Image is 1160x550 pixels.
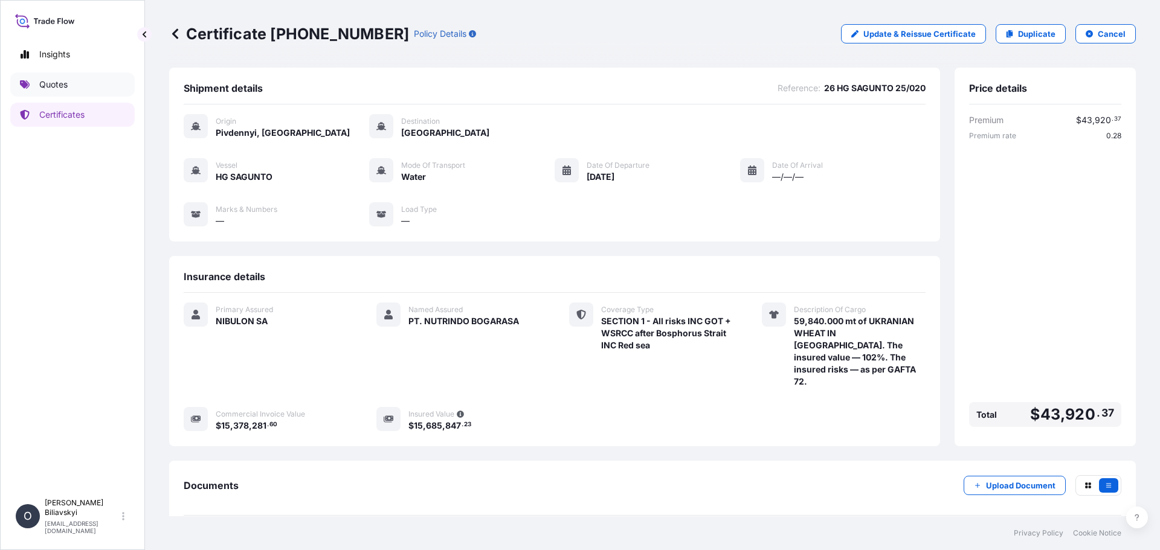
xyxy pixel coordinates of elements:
[414,28,466,40] p: Policy Details
[414,421,423,430] span: 15
[216,161,237,170] span: Vessel
[1112,117,1113,121] span: .
[401,205,437,214] span: Load Type
[996,24,1066,43] a: Duplicate
[401,171,426,183] span: Water
[216,127,350,139] span: Pivdennyi, [GEOGRAPHIC_DATA]
[587,171,614,183] span: [DATE]
[1095,116,1111,124] span: 920
[401,161,465,170] span: Mode of Transport
[39,48,70,60] p: Insights
[445,421,461,430] span: 847
[1106,131,1121,141] span: 0.28
[252,421,266,430] span: 281
[1018,28,1055,40] p: Duplicate
[841,24,986,43] a: Update & Reissue Certificate
[45,498,120,517] p: [PERSON_NAME] Biliavskyi
[426,421,442,430] span: 685
[39,109,85,121] p: Certificates
[442,421,445,430] span: ,
[1076,116,1081,124] span: $
[824,82,926,94] span: 26 HG SAGUNTO 25/020
[423,421,426,430] span: ,
[601,315,733,351] span: SECTION 1 - All risks INC GOT + WSRCC after Bosphorus Strait INC Red sea
[986,479,1055,491] p: Upload Document
[216,421,221,430] span: $
[169,24,409,43] p: Certificate [PHONE_NUMBER]
[230,421,233,430] span: ,
[216,215,224,227] span: —
[269,423,277,427] span: 60
[233,421,249,430] span: 378
[1040,407,1060,422] span: 43
[1030,407,1040,422] span: $
[401,215,410,227] span: —
[39,78,68,91] p: Quotes
[587,161,649,170] span: Date of Departure
[408,305,463,315] span: Named Assured
[772,171,804,183] span: —/—/—
[216,205,277,214] span: Marks & Numbers
[969,131,1016,141] span: Premium rate
[964,476,1066,495] button: Upload Document
[772,161,823,170] span: Date of Arrival
[10,103,135,127] a: Certificates
[24,510,32,522] span: O
[778,82,820,94] span: Reference :
[1075,24,1136,43] button: Cancel
[401,127,489,139] span: [GEOGRAPHIC_DATA]
[601,305,654,315] span: Coverage Type
[10,42,135,66] a: Insights
[408,409,454,419] span: Insured Value
[249,421,252,430] span: ,
[863,28,976,40] p: Update & Reissue Certificate
[10,72,135,97] a: Quotes
[221,421,230,430] span: 15
[184,479,239,491] span: Documents
[976,409,997,421] span: Total
[1073,528,1121,538] a: Cookie Notice
[1065,407,1095,422] span: 920
[1114,117,1121,121] span: 37
[408,315,519,327] span: PT. NUTRINDO BOGARASA
[462,423,463,427] span: .
[216,409,305,419] span: Commercial Invoice Value
[1092,116,1095,124] span: ,
[1097,409,1100,417] span: .
[794,315,926,388] span: 59,840.000 mt of UKRANIAN WHEAT IN [GEOGRAPHIC_DATA]. The insured value — 102%. The insured risks...
[464,423,471,427] span: 23
[401,117,440,126] span: Destination
[969,82,1027,94] span: Price details
[216,171,272,183] span: HG SAGUNTO
[1081,116,1092,124] span: 43
[267,423,269,427] span: .
[184,270,265,283] span: Insurance details
[1101,409,1114,417] span: 37
[969,114,1004,126] span: Premium
[408,421,414,430] span: $
[794,305,866,315] span: Description Of Cargo
[216,305,273,315] span: Primary Assured
[1098,28,1126,40] p: Cancel
[216,117,236,126] span: Origin
[216,315,268,327] span: NIBULON SA
[45,520,120,534] p: [EMAIL_ADDRESS][DOMAIN_NAME]
[184,82,263,94] span: Shipment details
[1014,528,1063,538] a: Privacy Policy
[1060,407,1065,422] span: ,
